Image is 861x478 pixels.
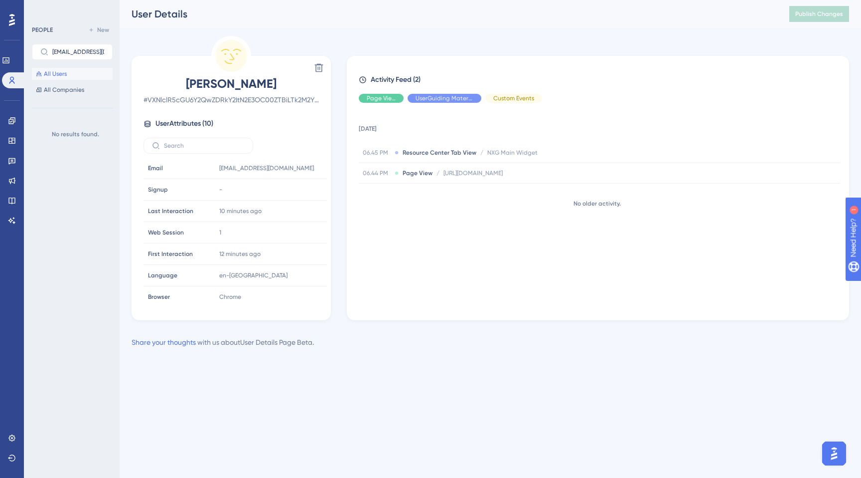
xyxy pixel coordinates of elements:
span: Language [148,271,177,279]
button: All Users [32,68,113,80]
span: / [480,149,483,157]
button: New [85,24,113,36]
span: - [219,186,222,194]
span: en-[GEOGRAPHIC_DATA] [219,271,287,279]
span: # VXNlclR5cGU6Y2QwZDRkY2ItN2E3OC00ZTBiLTk2M2YtMGZhNTdjNDExYWZh [143,94,319,106]
span: Need Help? [23,2,62,14]
span: [EMAIL_ADDRESS][DOMAIN_NAME] [219,164,314,172]
span: Signup [148,186,168,194]
span: [PERSON_NAME] [143,76,319,92]
span: Activity Feed (2) [371,74,421,86]
span: Custom Events [493,94,534,102]
iframe: UserGuiding AI Assistant Launcher [819,439,849,469]
span: / [436,169,439,177]
td: [DATE] [359,111,840,143]
a: Share your thoughts [132,338,196,346]
span: Page View [403,169,432,177]
span: 06.45 PM [363,149,391,157]
input: Search [164,142,245,149]
time: 10 minutes ago [219,208,262,215]
span: First Interaction [148,250,193,258]
span: NXG Main Widget [487,149,538,157]
span: Publish Changes [795,10,843,18]
button: All Companies [32,84,113,96]
span: Resource Center Tab View [403,149,476,157]
span: 1 [219,229,221,237]
span: All Users [44,70,67,78]
span: UserGuiding Material [416,94,473,102]
span: New [97,26,109,34]
span: Page View [367,94,396,102]
span: Last Interaction [148,207,193,215]
div: with us about User Details Page Beta . [132,336,314,348]
time: 12 minutes ago [219,250,261,257]
div: No results found. [32,128,119,140]
button: Publish Changes [789,6,849,22]
span: Web Session [148,229,184,237]
div: 1 [69,5,72,13]
span: User Attributes ( 10 ) [155,118,213,130]
span: [URL][DOMAIN_NAME] [443,169,503,177]
input: Search [52,48,104,55]
span: All Companies [44,86,84,94]
div: PEOPLE [32,26,53,34]
div: User Details [132,7,764,21]
span: Browser [148,293,170,301]
span: 06.44 PM [363,169,391,177]
span: Chrome [219,293,241,301]
div: No older activity. [359,200,835,208]
span: Email [148,164,163,172]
